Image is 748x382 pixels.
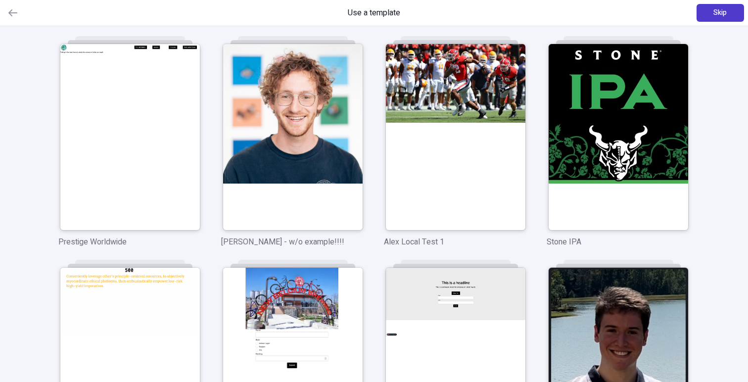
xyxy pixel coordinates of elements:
[58,236,201,248] p: Prestige Worldwide
[547,236,690,248] p: Stone IPA
[713,7,727,18] span: Skip
[221,236,364,248] p: [PERSON_NAME] - w/o example!!!!
[697,4,744,22] button: Skip
[384,236,527,248] p: Alex Local Test 1
[348,7,400,19] span: Use a template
